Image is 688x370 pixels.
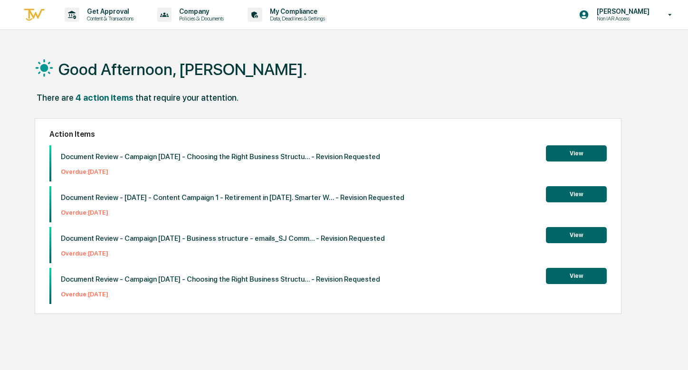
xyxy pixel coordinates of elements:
[61,234,385,243] p: Document Review - Campaign [DATE] - Business structure - emails_SJ Comm... - Revision Requested
[61,168,380,175] p: Overdue: [DATE]
[61,152,380,161] p: Document Review - Campaign [DATE] - Choosing the Right Business Structu... - Revision Requested
[135,93,239,103] div: that require your attention.
[23,7,46,23] img: logo
[61,291,380,298] p: Overdue: [DATE]
[79,8,138,15] p: Get Approval
[76,93,134,103] div: 4 action items
[546,230,607,239] a: View
[589,8,654,15] p: [PERSON_NAME]
[546,189,607,198] a: View
[546,227,607,243] button: View
[172,15,229,22] p: Policies & Documents
[61,250,385,257] p: Overdue: [DATE]
[589,15,654,22] p: Non IAR Access
[37,93,74,103] div: There are
[61,193,404,202] p: Document Review - [DATE] - Content Campaign 1 - Retirement in [DATE]. Smarter W... - Revision Req...
[546,271,607,280] a: View
[262,15,330,22] p: Data, Deadlines & Settings
[546,148,607,157] a: View
[58,60,307,79] h1: Good Afternoon, [PERSON_NAME].
[79,15,138,22] p: Content & Transactions
[172,8,229,15] p: Company
[546,268,607,284] button: View
[61,209,404,216] p: Overdue: [DATE]
[49,130,607,139] h2: Action Items
[262,8,330,15] p: My Compliance
[61,275,380,284] p: Document Review - Campaign [DATE] - Choosing the Right Business Structu... - Revision Requested
[546,145,607,161] button: View
[546,186,607,202] button: View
